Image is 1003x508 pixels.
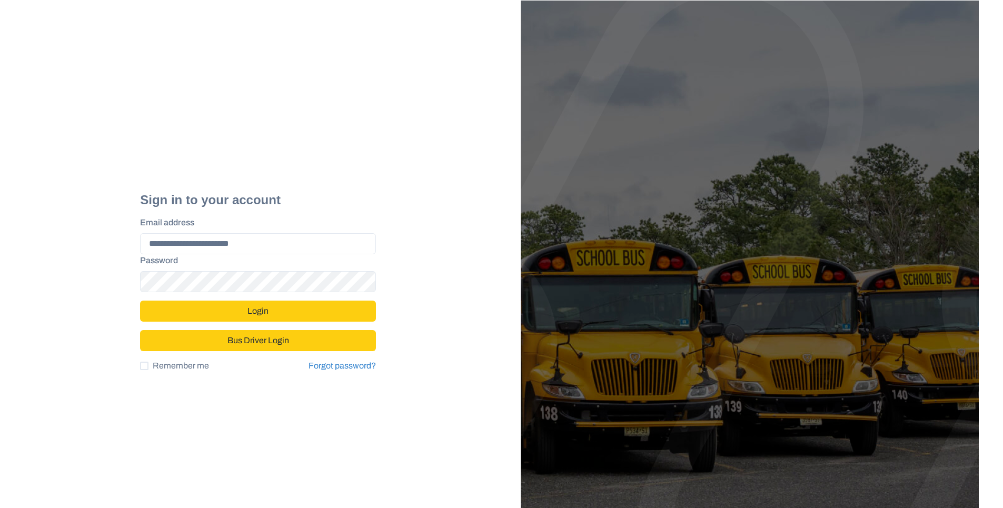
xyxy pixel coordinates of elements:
a: Forgot password? [309,360,376,372]
button: Login [140,301,376,322]
span: Remember me [153,360,209,372]
label: Password [140,254,370,267]
h2: Sign in to your account [140,193,376,208]
button: Bus Driver Login [140,330,376,351]
a: Forgot password? [309,361,376,370]
label: Email address [140,216,370,229]
a: Bus Driver Login [140,331,376,340]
